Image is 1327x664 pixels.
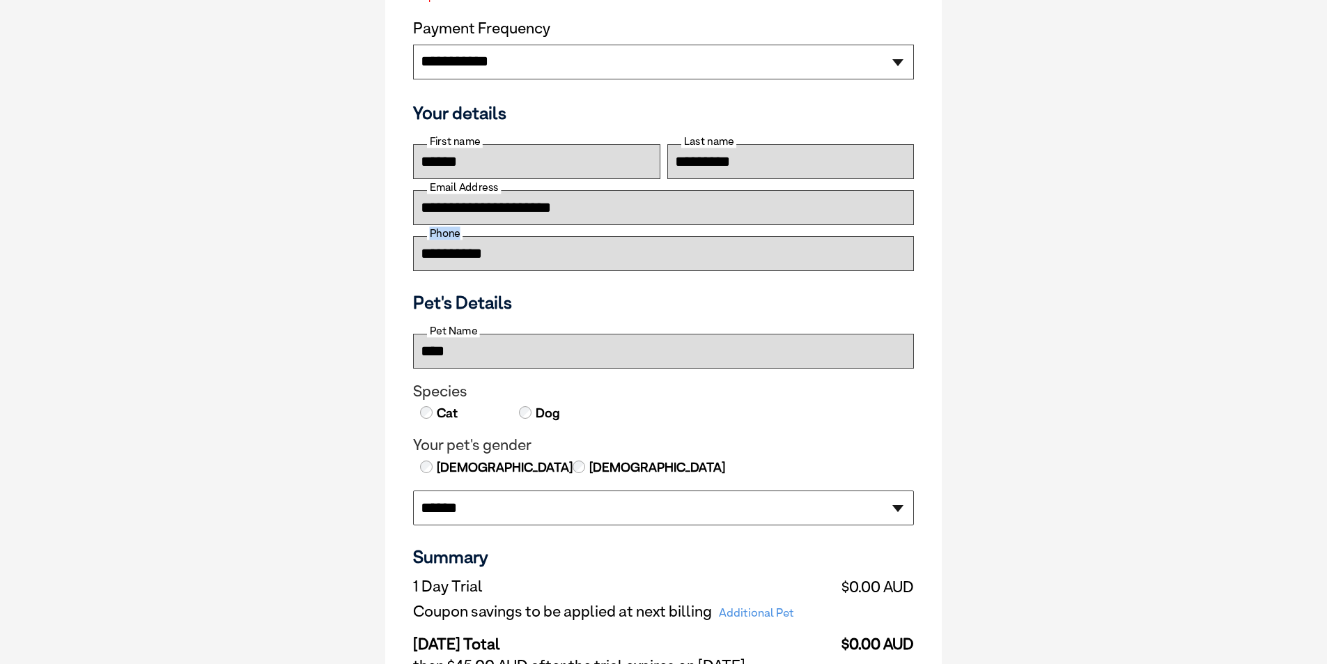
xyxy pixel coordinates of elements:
td: Coupon savings to be applied at next billing [413,599,832,624]
label: First name [427,135,483,148]
td: $0.00 AUD [832,624,914,654]
td: 1 Day Trial [413,574,832,599]
h3: Summary [413,546,914,567]
span: Additional Pet [712,603,801,623]
h3: Your details [413,102,914,123]
label: Phone [427,227,463,240]
td: $0.00 AUD [832,574,914,599]
legend: Your pet's gender [413,436,914,454]
label: Last name [681,135,736,148]
h3: Pet's Details [408,292,919,313]
legend: Species [413,383,914,401]
label: Payment Frequency [413,20,550,38]
label: Email Address [427,181,501,194]
td: [DATE] Total [413,624,832,654]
